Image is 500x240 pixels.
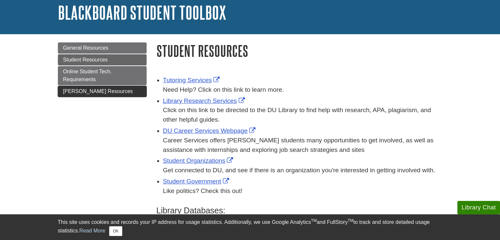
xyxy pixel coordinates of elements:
h3: Library Databases: [156,206,442,215]
a: Read More [79,228,105,233]
button: Library Chat [457,201,500,214]
div: Career Services offers [PERSON_NAME] students many opportunities to get involved, as well as assi... [163,136,442,155]
span: Online Student Tech. Requirements [63,69,112,82]
span: [PERSON_NAME] Resources [63,88,133,94]
a: Link opens in new window [163,157,235,164]
div: Like politics? Check this out! [163,186,442,196]
div: Click on this link to be directed to the DU Library to find help with research, APA, plagiarism, ... [163,106,442,125]
a: Link opens in new window [163,77,222,84]
a: General Resources [58,42,147,54]
a: Link opens in new window [163,178,231,185]
div: Guide Page Menu [58,42,147,97]
button: Close [109,226,122,236]
span: Student Resources [63,57,108,62]
div: Get connected to DU, and see if there is an organization you're interested in getting involved with. [163,166,442,175]
div: Need Help? Click on this link to learn more. [163,85,442,95]
a: Link opens in new window [163,127,257,134]
h1: Student Resources [156,42,442,59]
sup: TM [311,218,317,223]
a: [PERSON_NAME] Resources [58,86,147,97]
sup: TM [348,218,353,223]
a: Online Student Tech. Requirements [58,66,147,85]
a: Link opens in new window [163,97,247,104]
a: Student Resources [58,54,147,65]
div: This site uses cookies and records your IP address for usage statistics. Additionally, we use Goo... [58,218,442,236]
a: Blackboard Student Toolbox [58,2,226,23]
span: General Resources [63,45,108,51]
